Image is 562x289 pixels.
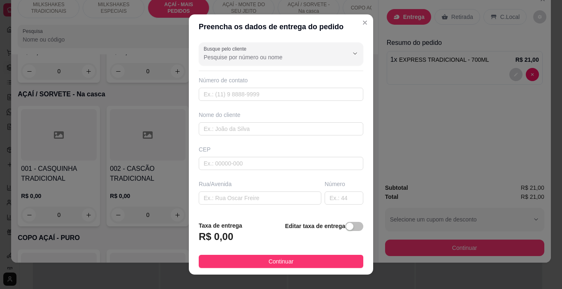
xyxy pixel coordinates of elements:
[358,16,372,29] button: Close
[204,45,249,52] label: Busque pelo cliente
[199,111,363,119] div: Nome do cliente
[189,14,373,39] header: Preencha os dados de entrega do pedido
[285,223,345,229] strong: Editar taxa de entrega
[199,122,363,135] input: Ex.: João da Silva
[199,76,363,84] div: Número de contato
[199,180,321,188] div: Rua/Avenida
[199,88,363,101] input: Ex.: (11) 9 8888-9999
[199,230,233,243] h3: R$ 0,00
[348,47,362,60] button: Show suggestions
[199,222,242,229] strong: Taxa de entrega
[325,180,363,188] div: Número
[199,157,363,170] input: Ex.: 00000-000
[199,145,363,154] div: CEP
[269,257,294,266] span: Continuar
[204,53,335,61] input: Busque pelo cliente
[199,255,363,268] button: Continuar
[325,191,363,205] input: Ex.: 44
[199,191,321,205] input: Ex.: Rua Oscar Freire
